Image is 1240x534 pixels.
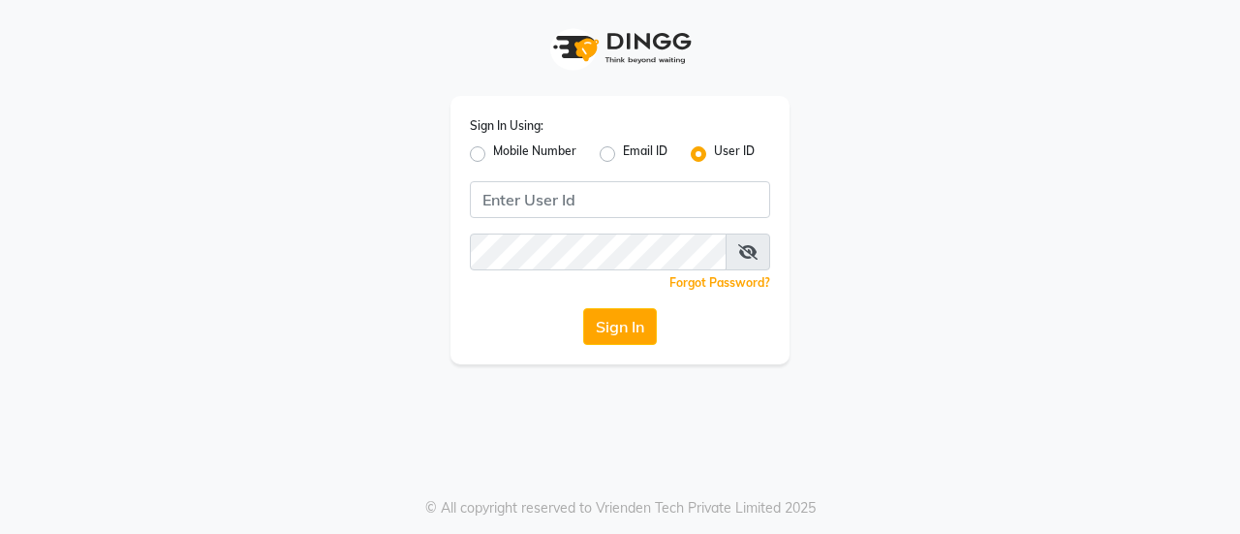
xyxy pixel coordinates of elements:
a: Forgot Password? [669,275,770,290]
button: Sign In [583,308,657,345]
label: Mobile Number [493,142,576,166]
label: User ID [714,142,755,166]
input: Username [470,181,770,218]
img: logo1.svg [542,19,697,77]
label: Sign In Using: [470,117,543,135]
label: Email ID [623,142,667,166]
input: Username [470,234,727,270]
